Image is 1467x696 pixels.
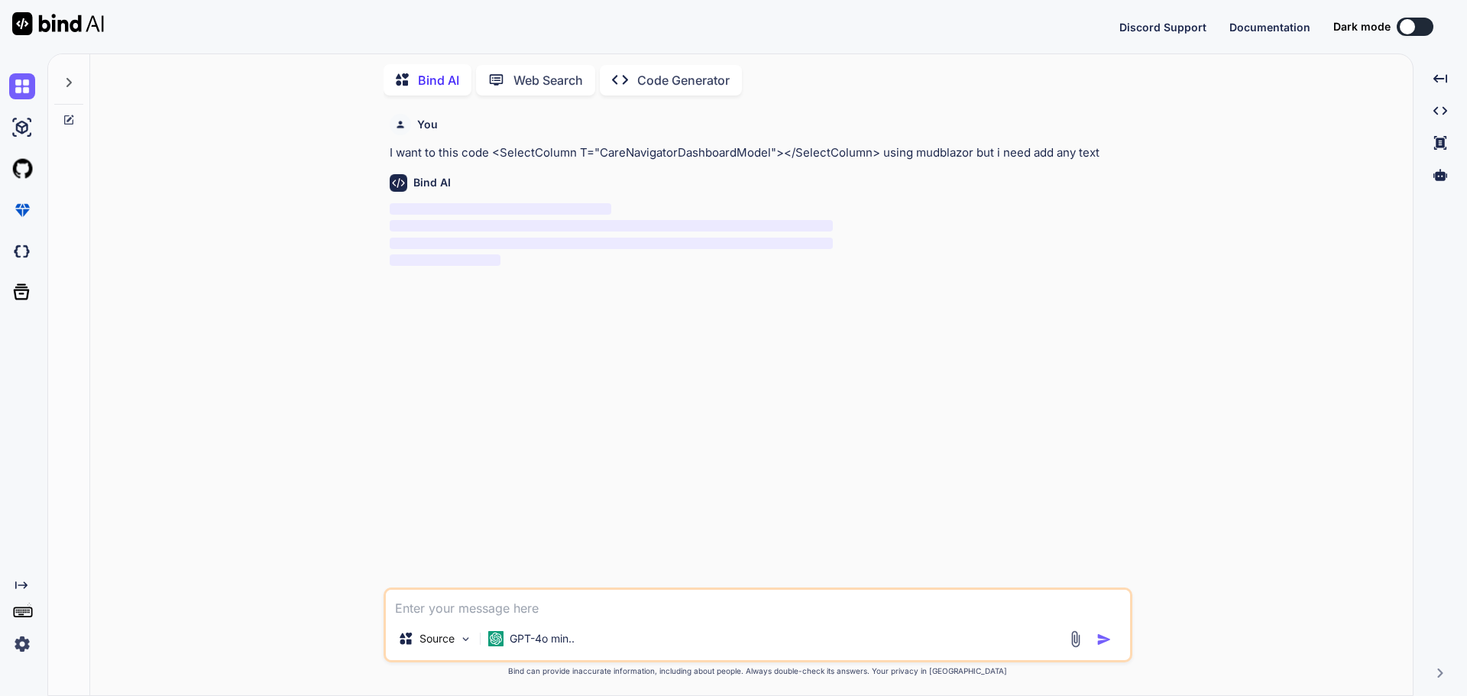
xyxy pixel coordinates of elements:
[1096,632,1112,647] img: icon
[390,254,500,266] span: ‌
[1119,19,1206,35] button: Discord Support
[459,633,472,646] img: Pick Models
[1229,21,1310,34] span: Documentation
[419,631,455,646] p: Source
[9,197,35,223] img: premium
[1119,21,1206,34] span: Discord Support
[384,665,1132,677] p: Bind can provide inaccurate information, including about people. Always double-check its answers....
[9,115,35,141] img: ai-studio
[9,73,35,99] img: chat
[488,631,504,646] img: GPT-4o mini
[513,71,583,89] p: Web Search
[9,238,35,264] img: darkCloudIdeIcon
[12,12,104,35] img: Bind AI
[417,117,438,132] h6: You
[510,631,575,646] p: GPT-4o min..
[9,631,35,657] img: settings
[413,175,451,190] h6: Bind AI
[1229,19,1310,35] button: Documentation
[1333,19,1391,34] span: Dark mode
[1067,630,1084,648] img: attachment
[390,144,1129,162] p: I want to this code <SelectColumn T="CareNavigatorDashboardModel"></SelectColumn> using mudblazor...
[637,71,730,89] p: Code Generator
[390,238,834,249] span: ‌
[390,220,834,231] span: ‌
[390,203,611,215] span: ‌
[9,156,35,182] img: githubLight
[418,71,459,89] p: Bind AI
